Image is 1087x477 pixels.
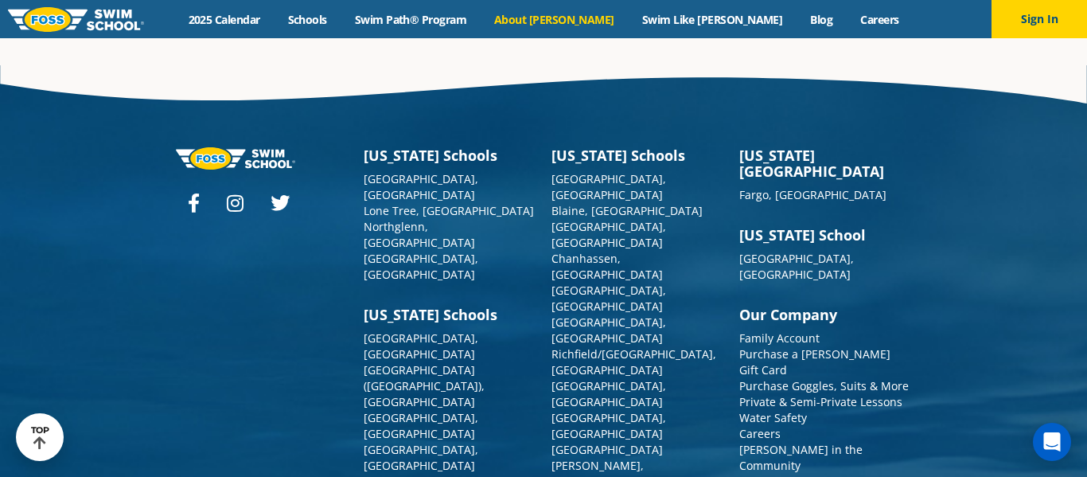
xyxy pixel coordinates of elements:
[364,442,478,473] a: [GEOGRAPHIC_DATA], [GEOGRAPHIC_DATA]
[797,12,847,27] a: Blog
[174,12,274,27] a: 2025 Calendar
[364,410,478,441] a: [GEOGRAPHIC_DATA], [GEOGRAPHIC_DATA]
[551,203,703,218] a: Blaine, [GEOGRAPHIC_DATA]
[551,251,663,282] a: Chanhassen, [GEOGRAPHIC_DATA]
[551,378,666,409] a: [GEOGRAPHIC_DATA], [GEOGRAPHIC_DATA]
[364,307,536,323] h3: [US_STATE] Schools
[8,7,144,32] img: FOSS Swim School Logo
[31,425,49,450] div: TOP
[847,12,913,27] a: Careers
[739,227,911,243] h3: [US_STATE] School
[364,171,478,202] a: [GEOGRAPHIC_DATA], [GEOGRAPHIC_DATA]
[739,442,863,473] a: [PERSON_NAME] in the Community
[364,147,536,163] h3: [US_STATE] Schools
[551,171,666,202] a: [GEOGRAPHIC_DATA], [GEOGRAPHIC_DATA]
[739,394,902,409] a: Private & Semi-Private Lessons
[481,12,629,27] a: About [PERSON_NAME]
[739,251,854,282] a: [GEOGRAPHIC_DATA], [GEOGRAPHIC_DATA]
[341,12,480,27] a: Swim Path® Program
[739,330,820,346] a: Family Account
[739,426,781,441] a: Careers
[739,410,807,425] a: Water Safety
[739,307,911,323] h3: Our Company
[364,203,534,218] a: Lone Tree, [GEOGRAPHIC_DATA]
[551,410,666,441] a: [GEOGRAPHIC_DATA], [GEOGRAPHIC_DATA]
[739,346,890,377] a: Purchase a [PERSON_NAME] Gift Card
[176,147,295,169] img: Foss-logo-horizontal-white.svg
[551,219,666,250] a: [GEOGRAPHIC_DATA], [GEOGRAPHIC_DATA]
[628,12,797,27] a: Swim Like [PERSON_NAME]
[739,378,909,393] a: Purchase Goggles, Suits & More
[551,283,666,314] a: [GEOGRAPHIC_DATA], [GEOGRAPHIC_DATA]
[1033,423,1071,461] div: Open Intercom Messenger
[364,219,475,250] a: Northglenn, [GEOGRAPHIC_DATA]
[364,362,485,409] a: [GEOGRAPHIC_DATA] ([GEOGRAPHIC_DATA]), [GEOGRAPHIC_DATA]
[739,187,886,202] a: Fargo, [GEOGRAPHIC_DATA]
[551,346,716,377] a: Richfield/[GEOGRAPHIC_DATA], [GEOGRAPHIC_DATA]
[551,315,666,346] a: [GEOGRAPHIC_DATA], [GEOGRAPHIC_DATA]
[739,147,911,179] h3: [US_STATE][GEOGRAPHIC_DATA]
[364,251,478,282] a: [GEOGRAPHIC_DATA], [GEOGRAPHIC_DATA]
[364,330,478,362] a: [GEOGRAPHIC_DATA], [GEOGRAPHIC_DATA]
[274,12,341,27] a: Schools
[551,147,723,163] h3: [US_STATE] Schools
